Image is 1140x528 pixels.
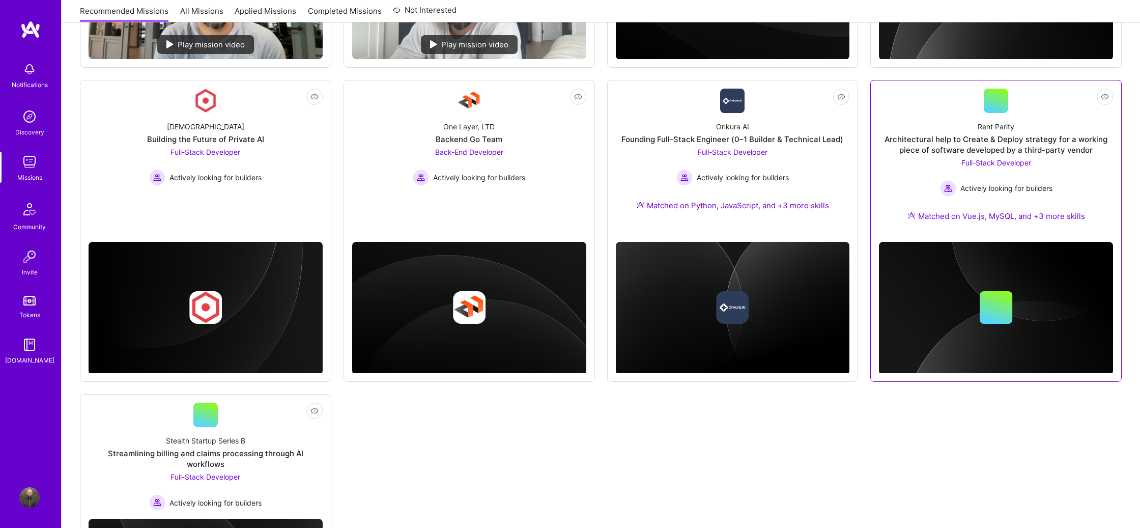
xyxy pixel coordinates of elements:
[621,134,843,145] div: Founding Full-Stack Engineer (0–1 Builder & Technical Lead)
[167,121,244,132] div: [DEMOGRAPHIC_DATA]
[310,93,319,101] i: icon EyeClosed
[89,242,323,375] img: cover
[352,89,586,227] a: Company LogoOne Layer, LTDBackend Go TeamBack-End Developer Actively looking for buildersActively...
[940,180,956,197] img: Actively looking for builders
[907,211,1085,221] div: Matched on Vue.js, MySQL, and +3 more skills
[149,170,165,186] img: Actively looking for builders
[19,310,40,320] div: Tokens
[308,6,382,22] a: Completed Missions
[837,93,845,101] i: icon EyeClosed
[19,246,40,267] img: Invite
[435,148,503,156] span: Back-End Developer
[189,291,222,324] img: Company logo
[166,435,245,446] div: Stealth Startup Series B
[22,267,38,277] div: Invite
[616,242,850,375] img: cover
[1101,93,1109,101] i: icon EyeClosed
[180,6,223,22] a: All Missions
[978,121,1014,132] div: Rent Parity
[20,20,41,39] img: logo
[393,4,457,22] a: Not Interested
[13,221,46,232] div: Community
[12,79,48,90] div: Notifications
[310,407,319,415] i: icon EyeClosed
[636,201,644,209] img: Ateam Purple Icon
[352,242,586,375] img: cover
[170,473,240,481] span: Full-Stack Developer
[170,148,240,156] span: Full-Stack Developer
[443,121,495,132] div: One Layer, LTD
[19,59,40,79] img: bell
[17,172,42,183] div: Missions
[436,134,502,145] div: Backend Go Team
[169,172,262,183] span: Actively looking for builders
[89,89,323,227] a: Company Logo[DEMOGRAPHIC_DATA]Building the Future of Private AIFull-Stack Developer Actively look...
[433,172,525,183] span: Actively looking for builders
[23,296,36,305] img: tokens
[193,89,218,113] img: Company Logo
[453,291,486,324] img: Company logo
[457,89,481,113] img: Company Logo
[574,93,582,101] i: icon EyeClosed
[697,172,789,183] span: Actively looking for builders
[676,170,693,186] img: Actively looking for builders
[636,200,829,211] div: Matched on Python, JavaScript, and +3 more skills
[421,35,518,54] div: Play mission video
[19,106,40,127] img: discovery
[413,170,429,186] img: Actively looking for builders
[89,448,323,469] div: Streamlining billing and claims processing through AI workflows
[961,158,1031,167] span: Full-Stack Developer
[19,335,40,355] img: guide book
[17,197,42,221] img: Community
[17,487,42,508] a: User Avatar
[147,134,264,145] div: Building the Future of Private AI
[89,403,323,511] a: Stealth Startup Series BStreamlining billing and claims processing through AI workflowsFull-Stack...
[879,242,1113,375] img: cover
[166,40,174,48] img: play
[698,148,767,156] span: Full-Stack Developer
[19,487,40,508] img: User Avatar
[149,494,165,511] img: Actively looking for builders
[15,127,44,137] div: Discovery
[169,497,262,508] span: Actively looking for builders
[5,355,54,366] div: [DOMAIN_NAME]
[907,211,916,219] img: Ateam Purple Icon
[616,89,850,227] a: Company LogoOnkura AIFounding Full-Stack Engineer (0–1 Builder & Technical Lead)Full-Stack Develo...
[80,6,168,22] a: Recommended Missions
[430,40,437,48] img: play
[157,35,254,54] div: Play mission video
[716,291,749,324] img: Company logo
[720,89,745,113] img: Company Logo
[19,152,40,172] img: teamwork
[716,121,749,132] div: Onkura AI
[960,183,1052,193] span: Actively looking for builders
[235,6,296,22] a: Applied Missions
[879,89,1113,234] a: Rent ParityArchitectural help to Create & Deploy strategy for a working piece of software develop...
[879,134,1113,155] div: Architectural help to Create & Deploy strategy for a working piece of software developed by a thi...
